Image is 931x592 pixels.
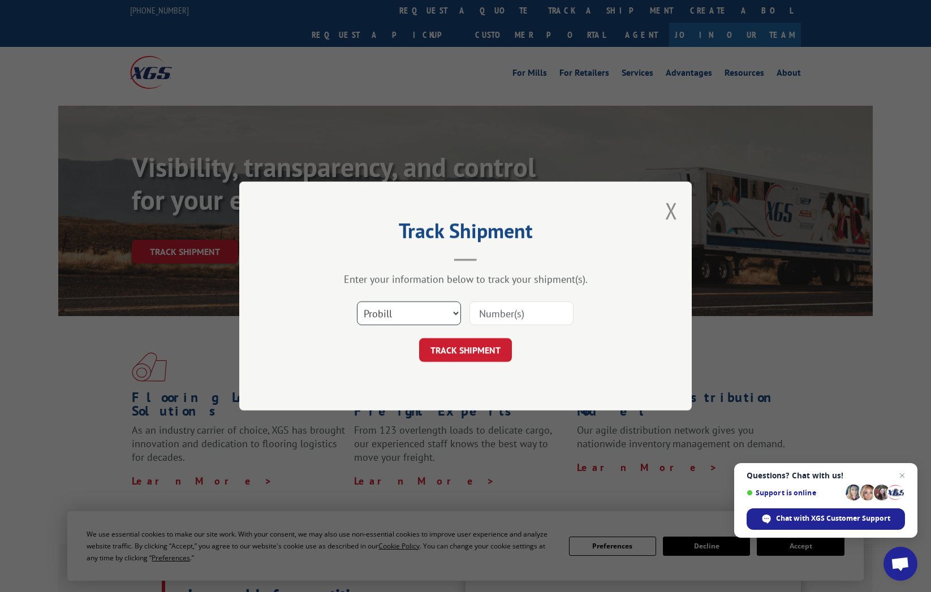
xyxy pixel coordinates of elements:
span: Support is online [747,489,842,497]
div: Chat with XGS Customer Support [747,508,905,530]
button: Close modal [665,196,678,226]
button: TRACK SHIPMENT [419,338,512,362]
span: Close chat [895,469,909,482]
input: Number(s) [469,301,574,325]
span: Chat with XGS Customer Support [776,513,890,524]
div: Enter your information below to track your shipment(s). [296,273,635,286]
span: Questions? Chat with us! [747,471,905,480]
h2: Track Shipment [296,223,635,244]
div: Open chat [883,547,917,581]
